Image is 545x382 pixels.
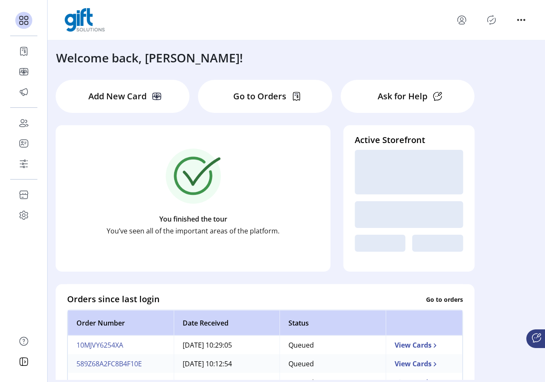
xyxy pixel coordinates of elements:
td: 10MJVY6254XA [68,336,174,354]
td: [DATE] 10:29:05 [174,336,280,354]
h4: Orders since last login [67,293,160,306]
td: [DATE] 10:12:54 [174,354,280,373]
p: You finished the tour [159,214,227,224]
th: Date Received [174,310,280,336]
td: Queued [280,354,386,373]
button: menu [455,13,469,27]
td: View Cards [386,354,463,373]
th: Status [280,310,386,336]
p: Ask for Help [378,90,427,103]
td: Queued [280,336,386,354]
h3: Welcome back, [PERSON_NAME]! [56,49,243,67]
td: View Cards [386,336,463,354]
button: menu [514,13,528,27]
button: Publisher Panel [485,13,498,27]
p: Go to Orders [233,90,286,103]
p: You’ve seen all of the important areas of the platform. [107,226,280,236]
h4: Active Storefront [355,134,463,146]
td: 589Z68A2FC8B4F10E [68,354,174,373]
img: logo [65,8,105,32]
p: Add New Card [88,90,147,103]
p: Go to orders [426,295,463,303]
th: Order Number [68,310,174,336]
